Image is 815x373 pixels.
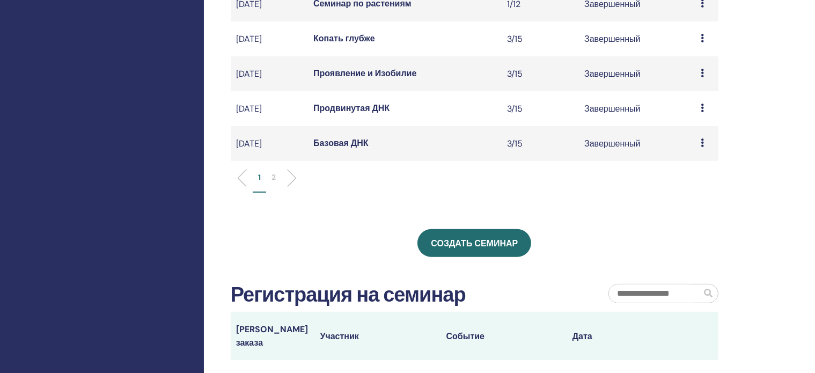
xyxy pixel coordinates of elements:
[417,229,531,257] a: Создать семинар
[313,103,390,114] a: Продвинутая ДНК
[507,138,523,149] font: 3/15
[446,331,484,342] font: Событие
[236,68,262,79] font: [DATE]
[236,33,262,45] font: [DATE]
[584,103,641,114] font: Завершенный
[236,324,308,348] font: [PERSON_NAME] заказа
[236,103,262,114] font: [DATE]
[431,238,518,249] font: Создать семинар
[584,68,641,79] font: Завершенный
[313,68,416,79] a: Проявление и Изобилие
[236,138,262,149] font: [DATE]
[258,172,261,182] font: 1
[584,138,641,149] font: Завершенный
[320,331,359,342] font: Участник
[507,103,523,114] font: 3/15
[507,33,523,45] font: 3/15
[584,33,641,45] font: Завершенный
[313,137,369,149] a: Базовая ДНК
[572,331,592,342] font: Дата
[313,33,375,44] a: Копать глубже
[271,172,276,182] font: 2
[231,281,466,308] font: Регистрация на семинар
[507,68,523,79] font: 3/15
